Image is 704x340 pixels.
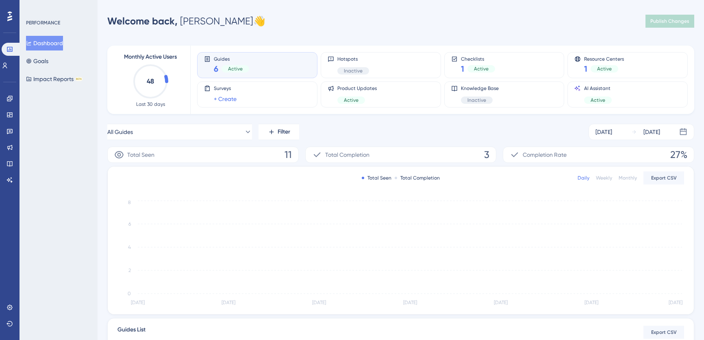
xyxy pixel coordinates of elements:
span: Active [597,66,612,72]
button: All Guides [107,124,252,140]
div: [DATE] [643,127,660,137]
span: All Guides [107,127,133,137]
span: Total Seen [127,150,154,160]
span: 6 [214,63,218,75]
span: Completion Rate [523,150,567,160]
span: Total Completion [325,150,369,160]
div: Weekly [596,175,612,181]
span: Knowledge Base [461,85,499,92]
button: Impact ReportsBETA [26,72,83,86]
span: Export CSV [651,175,677,181]
a: + Create [214,94,237,104]
tspan: [DATE] [312,300,326,305]
span: 1 [584,63,587,75]
span: Active [591,97,605,103]
div: [DATE] [595,127,612,137]
span: 11 [285,148,292,161]
tspan: 2 [128,268,131,273]
span: Publish Changes [650,18,689,24]
span: 27% [670,148,687,161]
span: Resource Centers [584,56,624,61]
tspan: 0 [128,291,131,296]
tspan: [DATE] [131,300,145,305]
span: Monthly Active Users [124,52,177,62]
span: Inactive [344,68,363,74]
button: Export CSV [643,326,684,339]
tspan: [DATE] [222,300,235,305]
span: Last 30 days [136,101,165,107]
tspan: 6 [128,221,131,227]
span: Guides [214,56,249,61]
span: Export CSV [651,329,677,336]
tspan: [DATE] [494,300,508,305]
span: Welcome back, [107,15,178,27]
span: 1 [461,63,464,75]
div: Daily [578,175,589,181]
div: Monthly [619,175,637,181]
span: Guides List [117,325,146,340]
span: Hotspots [337,56,369,62]
span: Inactive [467,97,486,103]
div: Total Completion [395,175,440,181]
div: BETA [75,77,83,81]
span: Active [474,66,489,72]
span: 3 [484,148,489,161]
tspan: 4 [128,244,131,250]
span: Active [228,66,243,72]
span: Checklists [461,56,495,61]
button: Export CSV [643,171,684,184]
span: Active [344,97,359,103]
tspan: [DATE] [669,300,682,305]
button: Publish Changes [645,15,694,28]
div: Total Seen [362,175,391,181]
span: Product Updates [337,85,377,92]
tspan: 8 [128,200,131,205]
div: [PERSON_NAME] 👋 [107,15,265,28]
button: Goals [26,54,48,68]
text: 48 [147,77,154,85]
span: Filter [278,127,290,137]
div: PERFORMANCE [26,20,60,26]
span: Surveys [214,85,237,92]
tspan: [DATE] [584,300,598,305]
button: Filter [259,124,299,140]
span: AI Assistant [584,85,612,92]
button: Dashboard [26,36,63,50]
tspan: [DATE] [403,300,417,305]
